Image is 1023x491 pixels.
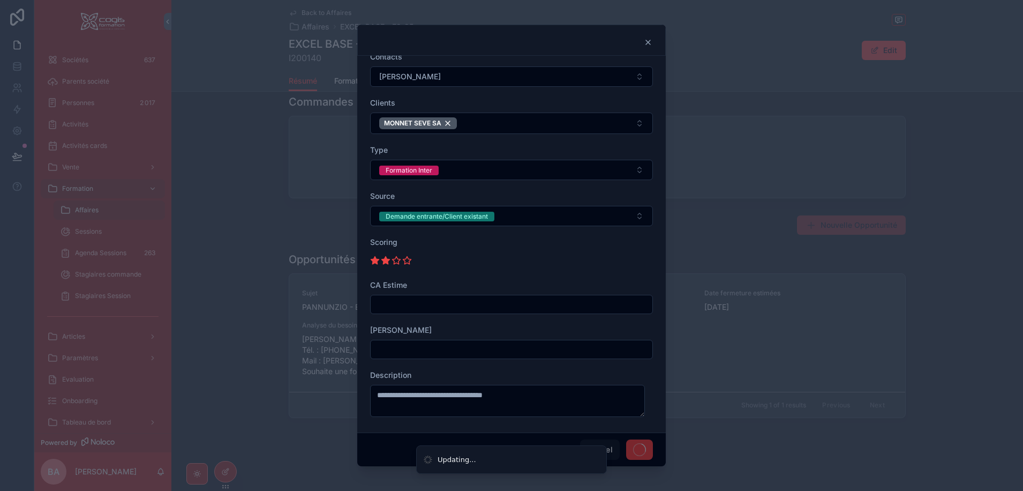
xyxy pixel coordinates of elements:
span: Source [370,191,395,200]
div: Formation Inter [386,166,432,175]
button: Select Button [370,160,653,180]
span: Description [370,370,411,380]
button: Unselect 579 [379,117,457,129]
button: Select Button [370,206,653,226]
button: Select Button [370,66,653,87]
div: Demande entrante/Client existant [386,212,488,221]
span: [PERSON_NAME] [370,325,432,334]
span: Clients [370,98,395,107]
span: CA Estime [370,280,407,289]
span: Scoring [370,237,397,247]
span: Contacts [370,52,402,61]
span: Type [370,145,388,154]
span: MONNET SEVE SA [384,119,441,128]
div: Updating... [438,455,476,465]
button: Select Button [370,113,653,134]
span: [PERSON_NAME] [379,71,441,82]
